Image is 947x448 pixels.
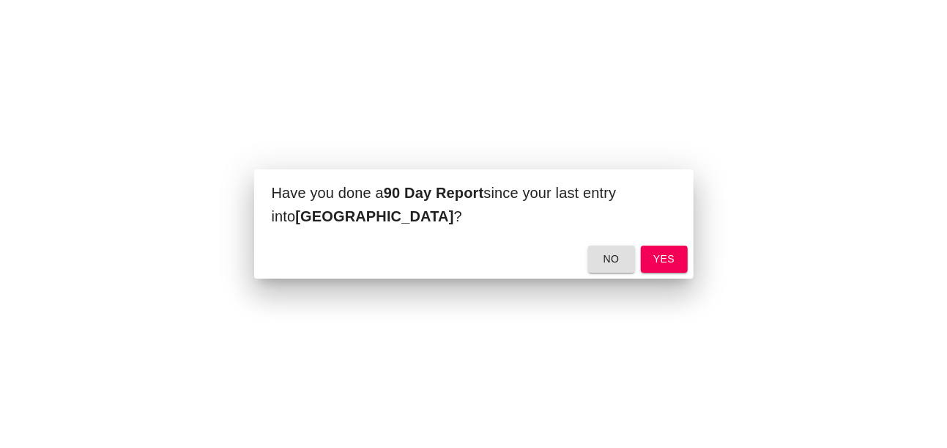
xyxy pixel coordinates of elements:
span: no [600,250,623,268]
span: yes [653,250,676,268]
b: [GEOGRAPHIC_DATA] [295,208,453,224]
span: Have you done a since your last entry into ? [272,185,617,224]
button: no [588,246,635,273]
b: 90 Day Report [384,185,483,201]
button: yes [641,246,688,273]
